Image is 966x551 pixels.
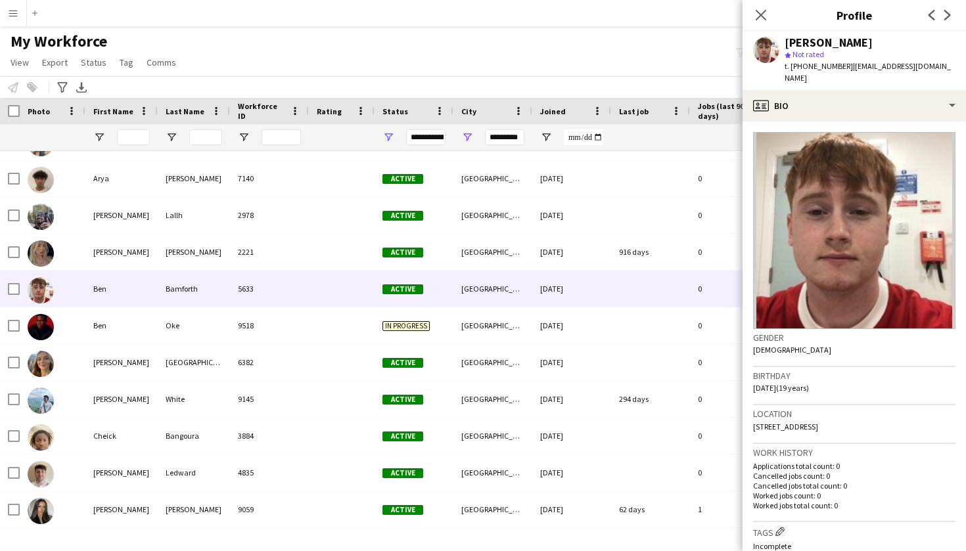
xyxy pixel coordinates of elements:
[74,79,89,95] app-action-btn: Export XLSX
[158,344,230,380] div: [GEOGRAPHIC_DATA]
[690,344,775,380] div: 0
[382,284,423,294] span: Active
[532,344,611,380] div: [DATE]
[85,418,158,454] div: Cheick
[532,307,611,343] div: [DATE]
[453,197,532,233] div: [GEOGRAPHIC_DATA]
[28,387,54,414] img: Charlie White
[28,204,54,230] img: Avraj Lallh
[28,106,50,116] span: Photo
[382,358,423,368] span: Active
[230,381,309,417] div: 9145
[28,240,54,267] img: Becky Stobie
[230,344,309,380] div: 6382
[117,129,150,145] input: First Name Filter Input
[785,61,853,71] span: t. [PHONE_NUMBER]
[230,307,309,343] div: 9518
[158,160,230,196] div: [PERSON_NAME]
[453,381,532,417] div: [GEOGRAPHIC_DATA]
[158,197,230,233] div: Lallh
[382,468,423,478] span: Active
[453,234,532,270] div: [GEOGRAPHIC_DATA]
[158,454,230,491] div: Ledward
[532,271,611,307] div: [DATE]
[690,307,775,343] div: 0
[114,54,139,71] a: Tag
[753,408,955,420] h3: Location
[28,424,54,451] img: Cheick Bangoura
[753,525,955,539] h3: Tags
[85,234,158,270] div: [PERSON_NAME]
[37,54,73,71] a: Export
[382,321,430,331] span: In progress
[532,418,611,454] div: [DATE]
[76,54,112,71] a: Status
[230,491,309,527] div: 9059
[461,131,473,143] button: Open Filter Menu
[158,234,230,270] div: [PERSON_NAME]
[28,314,54,340] img: Ben Oke
[753,481,955,491] p: Cancelled jobs total count: 0
[230,454,309,491] div: 4835
[166,106,204,116] span: Last Name
[11,32,107,51] span: My Workforce
[85,344,158,380] div: [PERSON_NAME]
[230,418,309,454] div: 3884
[785,61,951,83] span: | [EMAIL_ADDRESS][DOMAIN_NAME]
[532,234,611,270] div: [DATE]
[753,500,955,510] p: Worked jobs total count: 0
[540,131,552,143] button: Open Filter Menu
[382,505,423,515] span: Active
[166,131,177,143] button: Open Filter Menu
[5,54,34,71] a: View
[453,160,532,196] div: [GEOGRAPHIC_DATA]
[564,129,603,145] input: Joined Filter Input
[532,491,611,527] div: [DATE]
[753,447,955,458] h3: Work history
[55,79,70,95] app-action-btn: Advanced filters
[28,498,54,524] img: Danika Daudia
[158,381,230,417] div: White
[81,56,106,68] span: Status
[690,491,775,527] div: 1
[619,106,649,116] span: Last job
[453,491,532,527] div: [GEOGRAPHIC_DATA]
[453,271,532,307] div: [GEOGRAPHIC_DATA]
[158,418,230,454] div: Bangoura
[453,344,532,380] div: [GEOGRAPHIC_DATA]
[611,381,690,417] div: 294 days
[753,332,955,343] h3: Gender
[690,418,775,454] div: 0
[28,167,54,193] img: Arya Karthikeyan
[382,395,423,405] span: Active
[158,491,230,527] div: [PERSON_NAME]
[11,56,29,68] span: View
[120,56,133,68] span: Tag
[611,491,690,527] div: 62 days
[189,129,222,145] input: Last Name Filter Input
[382,131,394,143] button: Open Filter Menu
[690,197,775,233] div: 0
[93,131,105,143] button: Open Filter Menu
[690,234,775,270] div: 0
[85,160,158,196] div: Arya
[230,234,309,270] div: 2221
[743,7,966,24] h3: Profile
[141,54,181,71] a: Comms
[382,211,423,221] span: Active
[85,197,158,233] div: [PERSON_NAME]
[753,541,955,551] p: Incomplete
[793,49,824,59] span: Not rated
[611,234,690,270] div: 916 days
[753,491,955,500] p: Worked jobs count: 0
[42,56,68,68] span: Export
[158,271,230,307] div: Bamforth
[540,106,566,116] span: Joined
[317,106,342,116] span: Rating
[532,454,611,491] div: [DATE]
[453,307,532,343] div: [GEOGRAPHIC_DATA]
[230,271,309,307] div: 5633
[753,471,955,481] p: Cancelled jobs count: 0
[238,131,250,143] button: Open Filter Menu
[382,106,408,116] span: Status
